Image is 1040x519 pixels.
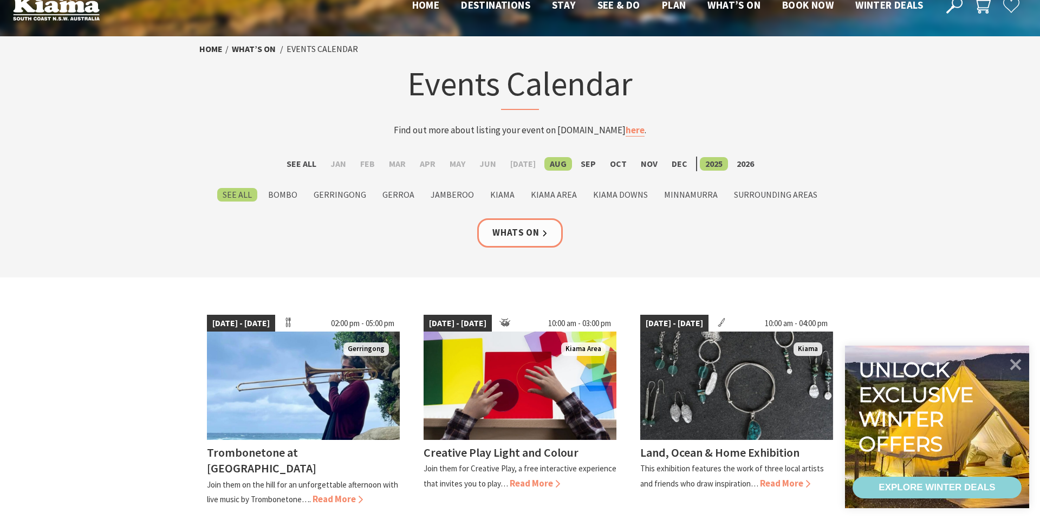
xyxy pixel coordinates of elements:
[424,445,578,460] h4: Creative Play Light and Colour
[477,218,563,247] a: Whats On
[308,123,732,138] p: Find out more about listing your event on [DOMAIN_NAME] .
[879,477,995,498] div: EXPLORE WINTER DEALS
[640,315,708,332] span: [DATE] - [DATE]
[544,157,572,171] label: Aug
[424,332,616,440] img: Aerial view of a child playing with multi colour shape cut outs as part of Creative Play
[207,315,400,507] a: [DATE] - [DATE] 02:00 pm - 05:00 pm Trombonetone Gerringong Trombonetone at [GEOGRAPHIC_DATA] Joi...
[281,157,322,171] label: See All
[505,157,541,171] label: [DATE]
[543,315,616,332] span: 10:00 am - 03:00 pm
[343,342,389,356] span: Gerringong
[308,188,372,202] label: Gerringong
[207,445,316,476] h4: Trombonetone at [GEOGRAPHIC_DATA]
[326,315,400,332] span: 02:00 pm - 05:00 pm
[794,342,822,356] span: Kiama
[287,42,358,56] li: Events Calendar
[485,188,520,202] label: Kiama
[640,315,833,507] a: [DATE] - [DATE] 10:00 am - 04:00 pm Jewellery Kiama Land, Ocean & Home Exhibition This exhibition...
[424,315,492,332] span: [DATE] - [DATE]
[414,157,441,171] label: Apr
[666,157,693,171] label: Dec
[313,493,363,505] span: Read More
[207,479,398,504] p: Join them on the hill for an unforgettable afternoon with live music by Trombonetone….
[325,157,352,171] label: Jan
[640,445,799,460] h4: Land, Ocean & Home Exhibition
[207,332,400,440] img: Trombonetone
[729,188,823,202] label: Surrounding Areas
[859,358,978,456] div: Unlock exclusive winter offers
[640,463,824,488] p: This exhibition features the work of three local artists and friends who draw inspiration…
[640,332,833,440] img: Jewellery
[759,315,833,332] span: 10:00 am - 04:00 pm
[424,315,616,507] a: [DATE] - [DATE] 10:00 am - 03:00 pm Aerial view of a child playing with multi colour shape cut ou...
[635,157,663,171] label: Nov
[199,43,223,55] a: Home
[760,477,810,489] span: Read More
[588,188,653,202] label: Kiama Downs
[444,157,471,171] label: May
[700,157,728,171] label: 2025
[383,157,411,171] label: Mar
[575,157,601,171] label: Sep
[377,188,420,202] label: Gerroa
[355,157,380,171] label: Feb
[604,157,632,171] label: Oct
[853,477,1022,498] a: EXPLORE WINTER DEALS
[626,124,645,137] a: here
[561,342,606,356] span: Kiama Area
[232,43,276,55] a: What’s On
[263,188,303,202] label: Bombo
[308,62,732,110] h1: Events Calendar
[424,463,616,488] p: Join them for Creative Play, a free interactive experience that invites you to play…
[731,157,759,171] label: 2026
[525,188,582,202] label: Kiama Area
[425,188,479,202] label: Jamberoo
[659,188,723,202] label: Minnamurra
[217,188,257,202] label: See All
[510,477,560,489] span: Read More
[207,315,275,332] span: [DATE] - [DATE]
[474,157,502,171] label: Jun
